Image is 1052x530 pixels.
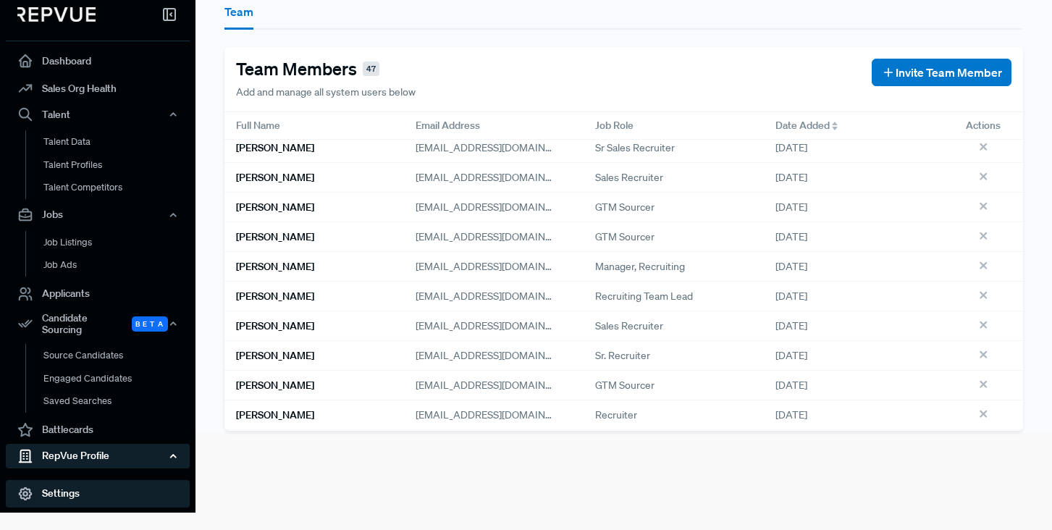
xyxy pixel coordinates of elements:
[764,282,943,311] div: [DATE]
[236,59,357,80] h4: Team Members
[6,47,190,75] a: Dashboard
[25,153,209,177] a: Talent Profiles
[236,379,314,392] h6: [PERSON_NAME]
[416,408,581,421] span: [EMAIL_ADDRESS][DOMAIN_NAME]
[764,193,943,222] div: [DATE]
[416,118,480,133] span: Email Address
[25,253,209,277] a: Job Ads
[236,85,416,100] p: Add and manage all system users below
[764,400,943,430] div: [DATE]
[595,200,655,215] span: GTM Sourcer
[363,62,379,77] span: 47
[236,172,314,184] h6: [PERSON_NAME]
[25,130,209,153] a: Talent Data
[25,367,209,390] a: Engaged Candidates
[236,201,314,214] h6: [PERSON_NAME]
[416,260,581,273] span: [EMAIL_ADDRESS][DOMAIN_NAME]
[595,378,655,393] span: GTM Sourcer
[6,203,190,227] button: Jobs
[595,140,675,156] span: Sr Sales Recruiter
[595,259,685,274] span: Manager, Recruiting
[236,320,314,332] h6: [PERSON_NAME]
[6,280,190,308] a: Applicants
[6,416,190,444] a: Battlecards
[764,222,943,252] div: [DATE]
[872,59,1011,86] button: Invite Team Member
[595,319,663,334] span: Sales Recruiter
[595,230,655,245] span: GTM Sourcer
[416,290,581,303] span: [EMAIL_ADDRESS][DOMAIN_NAME]
[236,290,314,303] h6: [PERSON_NAME]
[595,118,634,133] span: Job Role
[775,118,830,133] span: Date Added
[764,341,943,371] div: [DATE]
[25,390,209,413] a: Saved Searches
[236,231,314,243] h6: [PERSON_NAME]
[416,171,581,184] span: [EMAIL_ADDRESS][DOMAIN_NAME]
[25,176,209,199] a: Talent Competitors
[6,75,190,102] a: Sales Org Health
[6,480,190,508] a: Settings
[896,64,1002,81] span: Invite Team Member
[764,133,943,163] div: [DATE]
[416,201,581,214] span: [EMAIL_ADDRESS][DOMAIN_NAME]
[236,142,314,154] h6: [PERSON_NAME]
[416,141,581,154] span: [EMAIL_ADDRESS][DOMAIN_NAME]
[416,230,581,243] span: [EMAIL_ADDRESS][DOMAIN_NAME]
[236,261,314,273] h6: [PERSON_NAME]
[595,348,650,363] span: Sr. Recruiter
[236,118,280,133] span: Full Name
[966,118,1001,133] span: Actions
[764,371,943,400] div: [DATE]
[764,252,943,282] div: [DATE]
[6,308,190,341] div: Candidate Sourcing
[764,311,943,341] div: [DATE]
[17,7,96,22] img: RepVue
[416,319,581,332] span: [EMAIL_ADDRESS][DOMAIN_NAME]
[764,112,943,140] div: Toggle SortBy
[6,444,190,468] button: RepVue Profile
[595,408,637,423] span: Recruiter
[25,231,209,254] a: Job Listings
[25,344,209,367] a: Source Candidates
[416,349,581,362] span: [EMAIL_ADDRESS][DOMAIN_NAME]
[595,170,663,185] span: Sales Recruiter
[764,163,943,193] div: [DATE]
[416,379,581,392] span: [EMAIL_ADDRESS][DOMAIN_NAME]
[236,350,314,362] h6: [PERSON_NAME]
[132,316,168,332] span: Beta
[236,409,314,421] h6: [PERSON_NAME]
[595,289,693,304] span: Recruiting Team Lead
[6,102,190,127] button: Talent
[6,308,190,341] button: Candidate Sourcing Beta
